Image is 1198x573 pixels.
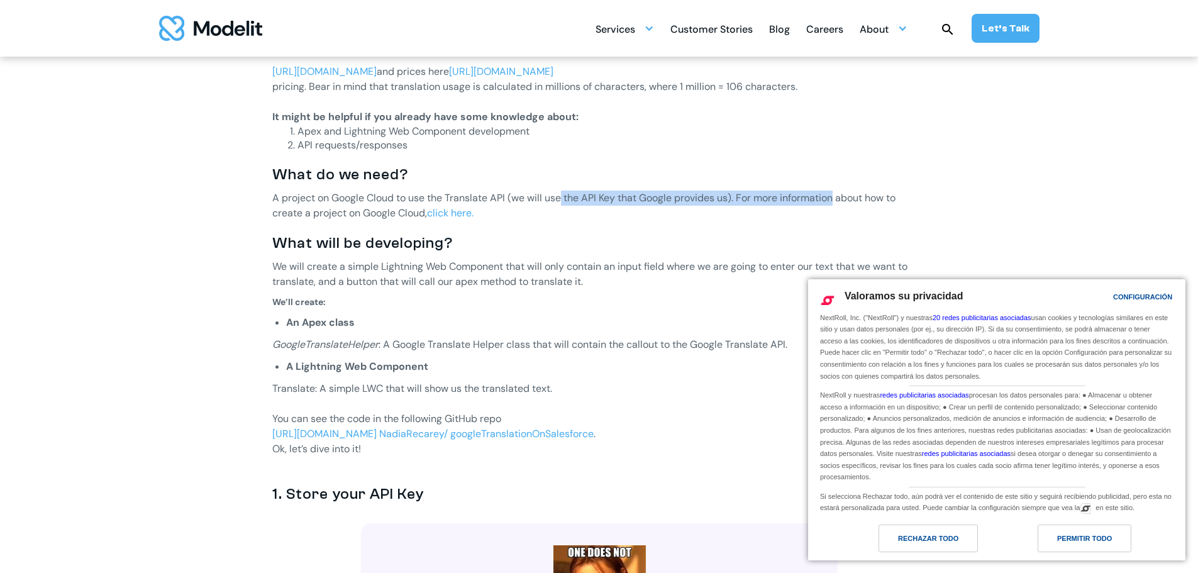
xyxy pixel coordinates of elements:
[297,125,926,138] li: Apex and Lightning Web Component development
[272,233,926,253] h3: What will be developing?
[427,206,474,220] a: click here.
[159,16,262,41] a: home
[272,484,926,504] h3: 1. Store your API Key
[670,18,753,43] div: Customer Stories
[818,311,1176,383] div: NextRoll, Inc. ("NextRoll") y nuestras usan cookies y tecnologías similares en este sitio y usan ...
[272,426,926,442] p: .
[297,138,926,152] li: API requests/responses
[272,49,926,64] p: ‍
[769,18,790,43] div: Blog
[922,450,1011,457] a: redes publicitarias asociadas
[286,316,355,329] strong: An Apex class
[596,16,654,41] div: Services
[272,165,926,184] h3: What do we need?
[769,16,790,41] a: Blog
[1057,531,1112,545] div: Permitir todo
[272,338,379,351] em: GoogleTranslateHelper
[272,65,377,78] a: [URL][DOMAIN_NAME]
[272,396,926,411] p: ‍
[272,259,926,289] p: We will create a simple Lightning Web Component that will only contain an input field where we ar...
[272,191,926,221] p: A project on Google Cloud to use the Translate API (we will use the API Key that Google provides ...
[818,487,1176,515] div: Si selecciona Rechazar todo, aún podrá ver el contenido de este sitio y seguirá recibiendo public...
[272,94,926,109] p: ‍
[596,18,635,43] div: Services
[159,16,262,41] img: modelit logo
[272,411,926,426] p: You can see the code in the following GitHub repo
[272,64,926,94] p: and prices here pricing. Bear in mind that translation usage is calculated in millions of charact...
[997,525,1178,559] a: Permitir todo
[272,381,926,396] p: Translate: A simple LWC that will show us the translated text.
[880,391,968,399] a: redes publicitarias asociadas
[272,296,926,308] h5: We’ll create:
[972,14,1040,43] a: Let’s Talk
[1113,290,1172,304] div: Configuración
[272,337,926,352] p: : A Google Translate Helper class that will contain the callout to the Google Translate API.
[806,16,843,41] a: Careers
[272,442,926,457] p: Ok, let’s dive into it!
[670,16,753,41] a: Customer Stories
[933,314,1031,321] a: 20 redes publicitarias asociadas
[982,21,1029,35] div: Let’s Talk
[898,531,958,545] div: Rechazar todo
[806,18,843,43] div: Careers
[286,360,428,373] strong: A Lightning Web Component
[1091,287,1121,310] a: Configuración
[272,457,926,472] p: ‍
[860,18,889,43] div: About
[449,65,553,78] a: [URL][DOMAIN_NAME]
[860,16,907,41] div: About
[272,110,579,123] strong: It might be helpful if you already have some knowledge about:
[272,427,594,440] a: [URL][DOMAIN_NAME] NadiaRecarey/ googleTranslationOnSalesforce
[816,525,997,559] a: Rechazar todo
[845,291,963,301] span: Valoramos su privacidad
[818,386,1176,484] div: NextRoll y nuestras procesan los datos personales para: ● Almacenar u obtener acceso a informació...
